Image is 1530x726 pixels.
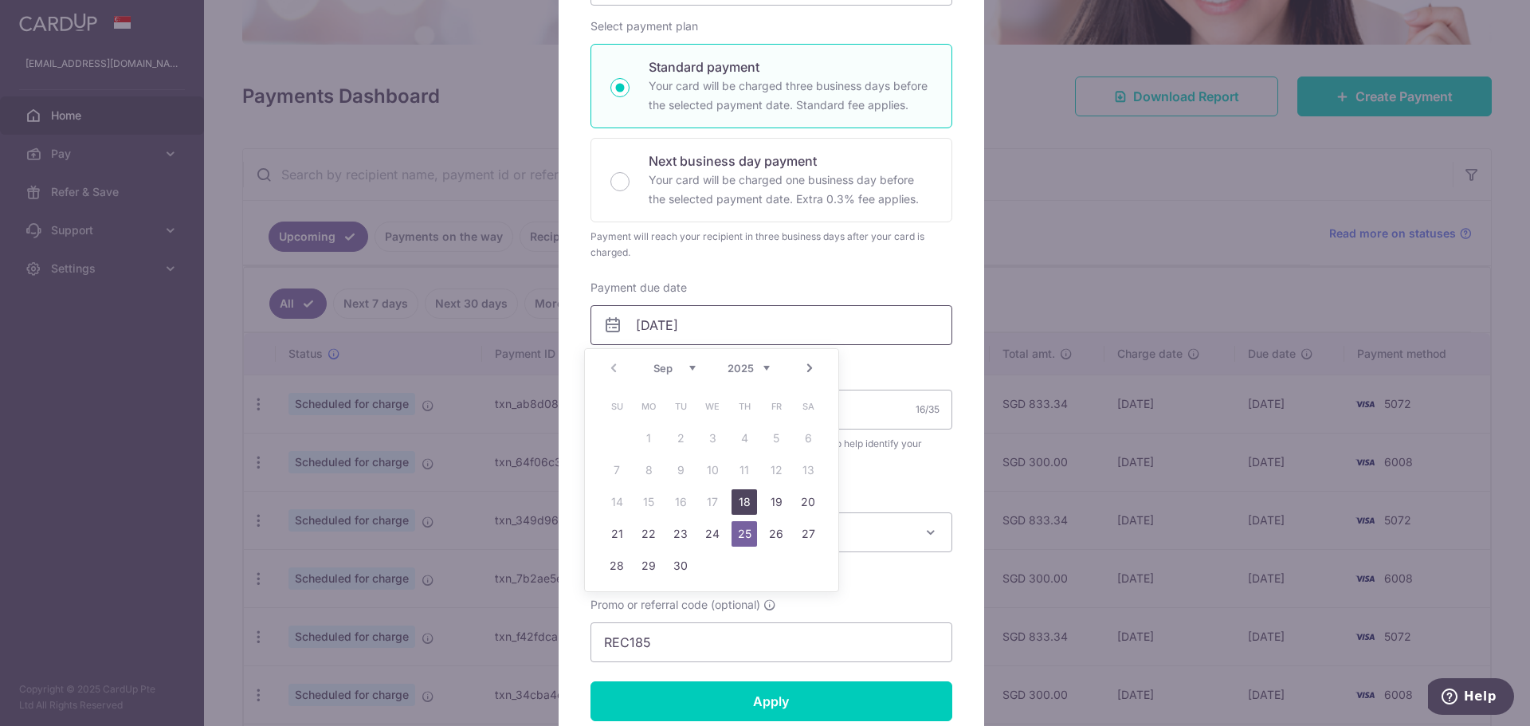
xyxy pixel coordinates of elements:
a: 21 [604,521,630,547]
a: Next [800,359,819,378]
p: Your card will be charged one business day before the selected payment date. Extra 0.3% fee applies. [649,171,932,209]
a: 22 [636,521,661,547]
p: Your card will be charged three business days before the selected payment date. Standard fee appl... [649,77,932,115]
a: 29 [636,553,661,579]
a: 20 [795,489,821,515]
div: 16/35 [916,402,940,418]
span: Sunday [604,394,630,419]
span: Thursday [732,394,757,419]
label: Select payment plan [590,18,698,34]
input: DD / MM / YYYY [590,305,952,345]
p: Standard payment [649,57,932,77]
label: Payment due date [590,280,687,296]
a: 23 [668,521,693,547]
a: 24 [700,521,725,547]
span: Monday [636,394,661,419]
a: 18 [732,489,757,515]
a: 28 [604,553,630,579]
input: Apply [590,681,952,721]
span: Wednesday [700,394,725,419]
p: Next business day payment [649,151,932,171]
span: Saturday [795,394,821,419]
a: 30 [668,553,693,579]
a: 19 [763,489,789,515]
span: Promo or referral code (optional) [590,597,760,613]
span: Tuesday [668,394,693,419]
a: 25 [732,521,757,547]
div: Payment will reach your recipient in three business days after your card is charged. [590,229,952,261]
span: Friday [763,394,789,419]
iframe: Opens a widget where you can find more information [1428,678,1514,718]
a: 26 [763,521,789,547]
a: 27 [795,521,821,547]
